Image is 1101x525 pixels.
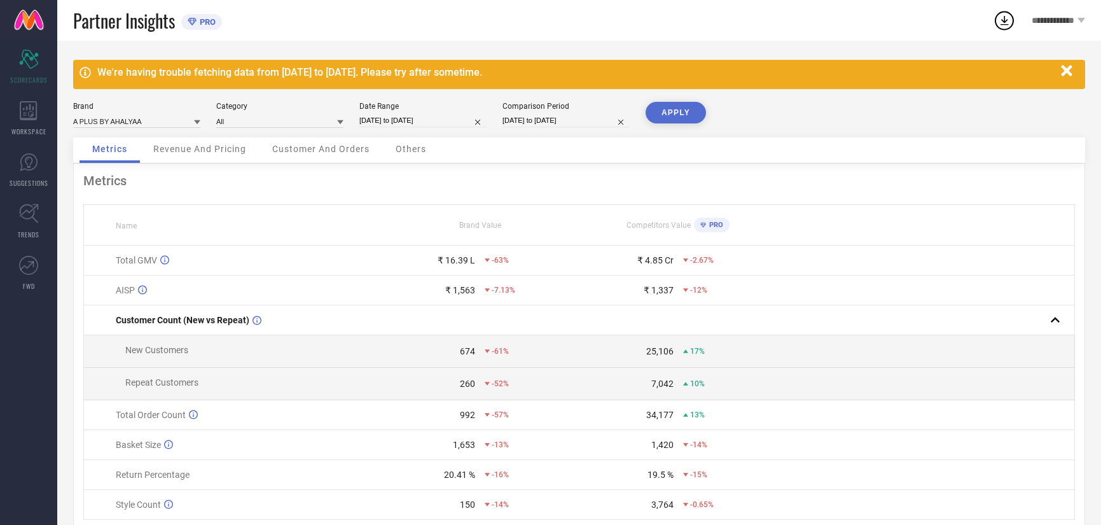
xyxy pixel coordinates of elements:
[116,470,190,480] span: Return Percentage
[73,102,200,111] div: Brand
[10,75,48,85] span: SCORECARDS
[396,144,426,154] span: Others
[690,379,705,388] span: 10%
[637,255,674,265] div: ₹ 4.85 Cr
[116,410,186,420] span: Total Order Count
[492,347,509,356] span: -61%
[125,377,198,388] span: Repeat Customers
[651,440,674,450] div: 1,420
[73,8,175,34] span: Partner Insights
[11,127,46,136] span: WORKSPACE
[646,346,674,356] div: 25,106
[460,379,475,389] div: 260
[18,230,39,239] span: TRENDS
[216,102,343,111] div: Category
[83,173,1075,188] div: Metrics
[116,285,135,295] span: AISP
[492,256,509,265] span: -63%
[460,346,475,356] div: 674
[690,410,705,419] span: 13%
[690,470,707,479] span: -15%
[644,285,674,295] div: ₹ 1,337
[492,410,509,419] span: -57%
[690,440,707,449] span: -14%
[359,114,487,127] input: Select date range
[116,315,249,325] span: Customer Count (New vs Repeat)
[993,9,1016,32] div: Open download list
[651,500,674,510] div: 3,764
[92,144,127,154] span: Metrics
[690,286,707,295] span: -12%
[690,256,714,265] span: -2.67%
[197,17,216,27] span: PRO
[453,440,475,450] div: 1,653
[460,500,475,510] div: 150
[627,221,691,230] span: Competitors Value
[445,285,475,295] div: ₹ 1,563
[359,102,487,111] div: Date Range
[125,345,188,355] span: New Customers
[116,500,161,510] span: Style Count
[492,500,509,509] span: -14%
[460,410,475,420] div: 992
[502,102,630,111] div: Comparison Period
[492,440,509,449] span: -13%
[116,255,157,265] span: Total GMV
[116,440,161,450] span: Basket Size
[10,178,48,188] span: SUGGESTIONS
[272,144,370,154] span: Customer And Orders
[690,347,705,356] span: 17%
[502,114,630,127] input: Select comparison period
[438,255,475,265] div: ₹ 16.39 L
[492,286,515,295] span: -7.13%
[706,221,723,229] span: PRO
[492,470,509,479] span: -16%
[492,379,509,388] span: -52%
[153,144,246,154] span: Revenue And Pricing
[23,281,35,291] span: FWD
[646,102,706,123] button: APPLY
[444,470,475,480] div: 20.41 %
[690,500,714,509] span: -0.65%
[116,221,137,230] span: Name
[646,410,674,420] div: 34,177
[651,379,674,389] div: 7,042
[97,66,1055,78] div: We're having trouble fetching data from [DATE] to [DATE]. Please try after sometime.
[647,470,674,480] div: 19.5 %
[459,221,501,230] span: Brand Value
